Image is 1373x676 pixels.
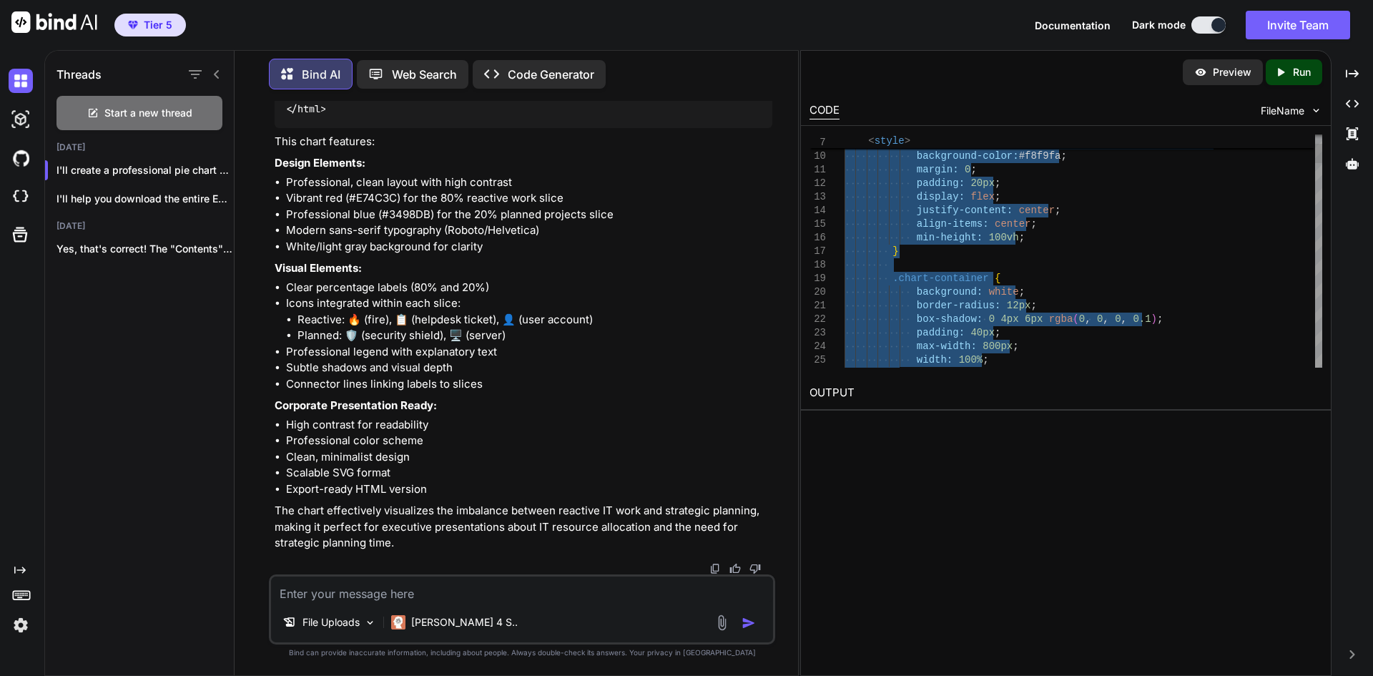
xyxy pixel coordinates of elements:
span: ; [1030,218,1036,230]
span: ; [995,327,1000,338]
p: This chart features: [275,134,772,150]
img: icon [742,616,756,630]
div: 23 [809,326,826,340]
button: Documentation [1035,18,1111,33]
div: 19 [809,272,826,285]
img: darkAi-studio [9,107,33,132]
button: premiumTier 5 [114,14,186,36]
span: #f8f9fa [1018,150,1060,162]
img: darkChat [9,69,33,93]
img: copy [709,563,721,574]
span: ; [1060,150,1066,162]
strong: Corporate Presentation Ready: [275,398,437,412]
li: Planned: 🛡️ (security shield), 🖥️ (server) [297,328,772,344]
span: 0 [965,164,970,175]
span: width: [916,354,952,366]
p: Web Search [392,66,457,83]
span: white [988,286,1018,298]
span: ; [995,177,1000,189]
span: flex [970,191,995,202]
p: Bind AI [302,66,340,83]
p: I'll help you download the entire Employee... [56,192,234,206]
span: ; [970,164,976,175]
span: ; [995,191,1000,202]
p: Bind can provide inaccurate information, including about people. Always double-check its answers.... [269,647,775,658]
span: ; [983,354,988,366]
strong: Design Elements: [275,156,365,170]
span: , [1121,313,1126,325]
div: 11 [809,163,826,177]
span: font-family: [916,137,988,148]
span: </ > [286,102,326,115]
span: justify-content: [916,205,1012,216]
li: Export-ready HTML version [286,481,772,498]
span: 'Helvetica' [1055,137,1121,148]
div: 22 [809,313,826,326]
h2: OUTPUT [801,376,1331,410]
button: Invite Team [1246,11,1350,39]
span: ; [1013,341,1018,352]
span: center [1018,205,1054,216]
img: chevron down [1310,104,1322,117]
span: { [995,273,1000,284]
li: White/light gray background for clarity [286,239,772,255]
span: min-height: [916,232,982,243]
img: githubDark [9,146,33,170]
span: 4px [1000,313,1018,325]
li: Scalable SVG format [286,465,772,481]
span: </ > [286,88,326,101]
span: ; [1235,137,1241,148]
strong: Visual Elements: [275,261,362,275]
li: Professional blue (#3498DB) for the 20% planned projects slice [286,207,772,223]
span: sans-serif [1175,137,1235,148]
img: like [729,563,741,574]
span: ; [1157,313,1163,325]
div: 12 [809,177,826,190]
span: style [875,135,905,147]
span: 7 [809,136,826,150]
p: Preview [1213,65,1251,79]
span: < [868,135,874,147]
div: 24 [809,340,826,353]
span: .chart-container [892,273,988,284]
span: ; [1018,286,1024,298]
p: I'll create a professional pie chart sho... [56,163,234,177]
span: box-shadow: [916,313,982,325]
div: 15 [809,217,826,231]
img: premium [128,21,138,29]
div: 14 [809,204,826,217]
span: 100% [958,354,983,366]
span: 12px [1007,300,1031,311]
img: dislike [749,563,761,574]
li: Reactive: 🔥 (fire), 📋 (helpdesk ticket), 👤 (user account) [297,312,772,328]
span: 40px [970,327,995,338]
span: center [995,218,1030,230]
span: padding: [916,177,964,189]
span: > [905,135,910,147]
span: 100vh [988,232,1018,243]
span: 6px [1025,313,1043,325]
div: 26 [809,367,826,381]
div: 10 [809,150,826,163]
span: , [1103,313,1108,325]
span: 0.1 [1133,313,1151,325]
span: html [297,102,320,115]
span: background-color: [916,150,1018,162]
li: Connector lines linking labels to slices [286,376,772,393]
img: Claude 4 Sonnet [391,615,405,630]
h2: [DATE] [45,142,234,153]
div: 17 [809,245,826,258]
span: margin: [916,164,958,175]
li: Icons integrated within each slice: [286,295,772,344]
span: , [1121,137,1126,148]
span: rgba [1048,313,1073,325]
span: display: [916,191,964,202]
span: background: [916,286,982,298]
span: 0 [1078,313,1084,325]
li: Professional, clean layout with high contrast [286,175,772,191]
span: ; [1018,232,1024,243]
img: Pick Models [364,617,376,629]
div: 13 [809,190,826,204]
li: Vibrant red (#E74C3C) for the 80% reactive work slice [286,190,772,207]
div: 25 [809,353,826,367]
